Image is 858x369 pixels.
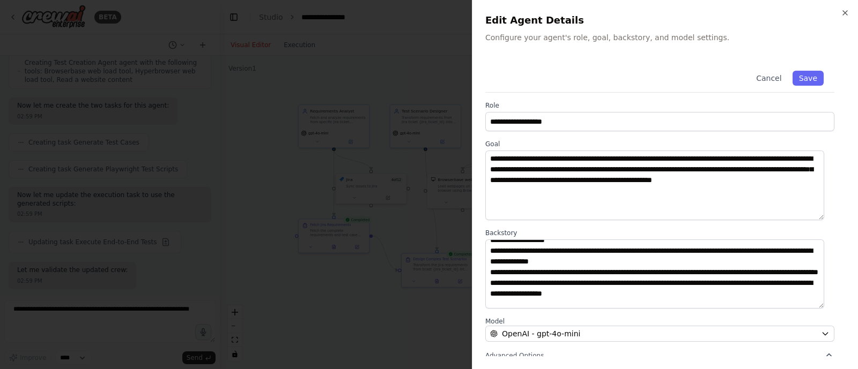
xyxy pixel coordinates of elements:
p: Configure your agent's role, goal, backstory, and model settings. [485,32,845,43]
button: OpenAI - gpt-4o-mini [485,326,834,342]
button: Cancel [750,71,788,86]
label: Role [485,101,834,110]
span: Advanced Options [485,351,544,360]
h2: Edit Agent Details [485,13,845,28]
span: OpenAI - gpt-4o-mini [502,328,580,339]
label: Model [485,317,834,326]
button: Save [793,71,824,86]
label: Goal [485,140,834,148]
label: Backstory [485,229,834,237]
button: Advanced Options [485,350,834,361]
